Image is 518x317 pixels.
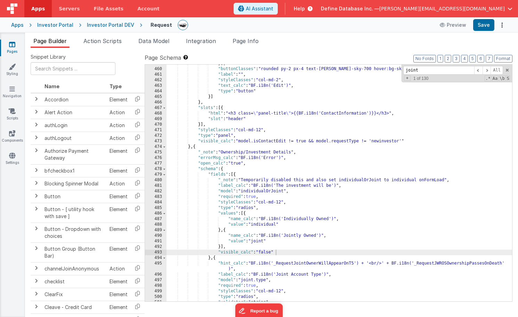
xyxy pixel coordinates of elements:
[83,37,122,44] span: Action Scripts
[107,203,130,223] td: Element
[145,133,167,139] div: 472
[485,75,491,82] span: RegExp Search
[145,233,167,239] div: 490
[145,139,167,144] div: 473
[42,106,107,119] td: Alert Action
[145,150,167,155] div: 475
[42,132,107,144] td: authLogout
[145,177,167,183] div: 480
[145,289,167,294] div: 499
[107,190,130,203] td: Element
[145,72,167,77] div: 461
[145,105,167,111] div: 467
[107,106,130,119] td: Action
[145,116,167,122] div: 469
[404,75,411,81] span: Toggel Replace mode
[145,77,167,83] div: 462
[403,66,474,75] input: Search for
[107,177,130,190] td: Action
[37,22,73,28] div: Investor Portal
[234,3,278,15] button: AI Assistant
[42,119,107,132] td: authLogin
[145,127,167,133] div: 471
[445,55,451,62] button: 2
[107,119,130,132] td: Action
[145,205,167,211] div: 485
[145,277,167,283] div: 497
[233,37,259,44] span: Page Info
[486,55,493,62] button: 7
[413,55,436,62] button: No Folds
[107,144,130,164] td: Element
[107,262,130,275] td: Action
[59,5,80,12] span: Servers
[145,272,167,277] div: 496
[151,22,172,27] h4: Request
[145,222,167,227] div: 488
[145,122,167,127] div: 470
[145,111,167,116] div: 468
[107,93,130,106] td: Element
[87,22,134,28] div: Investor Portal DEV
[145,244,167,250] div: 492
[145,255,167,261] div: 494
[145,53,181,62] span: Page Schema
[145,283,167,289] div: 498
[494,55,512,62] button: Format
[379,5,505,12] span: [PERSON_NAME][EMAIL_ADDRESS][DOMAIN_NAME]
[477,55,484,62] button: 6
[491,66,503,75] span: Alt-Enter
[145,211,167,216] div: 486
[145,89,167,94] div: 464
[492,75,498,82] span: CaseSensitive Search
[42,93,107,106] td: Accordion
[469,55,476,62] button: 5
[294,5,305,12] span: Help
[246,5,273,12] span: AI Assistant
[145,155,167,161] div: 476
[31,5,45,12] span: Apps
[107,242,130,262] td: Element
[506,75,510,82] span: Search In Selection
[107,288,130,301] td: Element
[42,301,107,314] td: Cleave - Credit Card
[42,190,107,203] td: Button
[11,22,24,28] div: Apps
[145,194,167,200] div: 483
[145,183,167,189] div: 481
[145,261,167,272] div: 495
[31,53,66,60] span: Snippet Library
[138,37,169,44] span: Data Model
[42,223,107,242] td: Button - Dropdown with choices
[44,83,59,89] span: Name
[145,172,167,177] div: 479
[42,177,107,190] td: Blocking Spinner Modal
[145,161,167,166] div: 477
[42,288,107,301] td: ClearFix
[107,301,130,314] td: Element
[145,144,167,150] div: 474
[107,132,130,144] td: Action
[145,216,167,222] div: 487
[145,239,167,244] div: 491
[145,100,167,105] div: 466
[145,200,167,205] div: 484
[186,37,216,44] span: Integration
[145,83,167,89] div: 463
[145,294,167,300] div: 500
[33,37,67,44] span: Page Builder
[110,83,122,89] span: Type
[107,223,130,242] td: Element
[42,262,107,275] td: channelJoinAnonymous
[145,189,167,194] div: 482
[42,242,107,262] td: Button Group (Button Bar)
[145,227,167,233] div: 489
[42,144,107,164] td: Authorize Payment Gateway
[436,19,470,31] button: Preview
[473,19,494,31] button: Save
[107,275,130,288] td: Element
[145,300,167,305] div: 501
[145,94,167,100] div: 465
[31,62,115,75] input: Search Snippets ...
[321,5,379,12] span: Define Database Inc. —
